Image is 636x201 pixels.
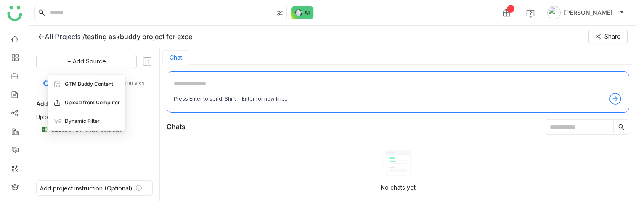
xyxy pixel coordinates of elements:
span: Share [604,32,621,41]
img: search-type.svg [276,10,283,16]
img: logo [7,6,22,21]
div: Added Sources [36,98,153,108]
button: [PERSON_NAME] [546,6,626,19]
div: testing askbuddy project for excel [85,32,194,41]
span: [PERSON_NAME] [564,8,612,17]
button: + Add Source [36,55,137,68]
div: Press Enter to send, Shift + Enter for new line.. [174,95,287,103]
button: Chat [170,54,182,61]
span: + Add Source [67,57,106,66]
div: Chats [167,122,185,132]
div: All Projects / [45,32,85,41]
div: 1 [507,5,514,13]
span: GTM Buddy Content [65,80,113,88]
img: ask-buddy-normal.svg [291,6,314,19]
div: Uploaded Files [36,114,153,121]
img: avatar [547,6,561,19]
img: help.svg [526,9,535,18]
button: Share [588,30,628,43]
img: xlsx.svg [41,126,48,133]
div: Add project instruction (Optional) [40,185,132,192]
div: No chats yet [381,183,416,192]
span: Upload from Computer [65,99,120,106]
span: Dynamic Filter [65,117,100,125]
img: uploading.gif [41,78,51,88]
